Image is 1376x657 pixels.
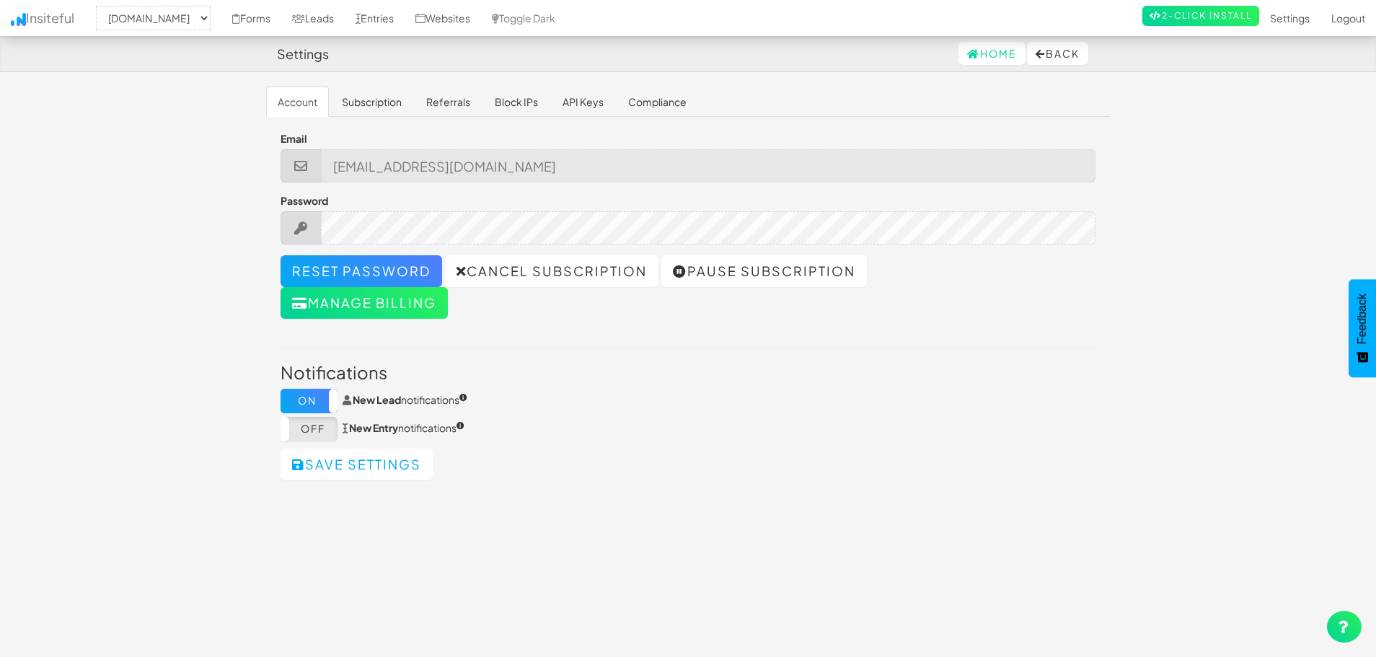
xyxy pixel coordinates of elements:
[958,42,1026,65] a: Home
[277,47,329,61] h4: Settings
[321,149,1096,182] input: john@doe.com
[281,417,338,441] label: Off
[349,421,398,434] strong: New Entry
[343,393,467,406] span: notifications
[617,87,698,117] a: Compliance
[330,87,413,117] a: Subscription
[1349,279,1376,377] button: Feedback - Show survey
[661,255,867,287] a: Pause subscription
[281,193,328,208] label: Password
[281,131,307,146] label: Email
[281,449,433,480] button: Save settings
[281,363,1095,382] h3: Notifications
[415,87,482,117] a: Referrals
[1142,6,1259,26] a: 2-Click Install
[343,421,464,434] span: notifications
[1356,294,1369,344] span: Feedback
[281,287,448,319] button: Manage billing
[1027,42,1088,65] button: Back
[11,13,26,26] img: icon.png
[281,389,338,413] label: On
[266,87,329,117] a: Account
[281,255,442,287] a: Reset password
[483,87,550,117] a: Block IPs
[353,393,401,406] strong: New Lead
[445,255,658,287] a: Cancel subscription
[551,87,615,117] a: API Keys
